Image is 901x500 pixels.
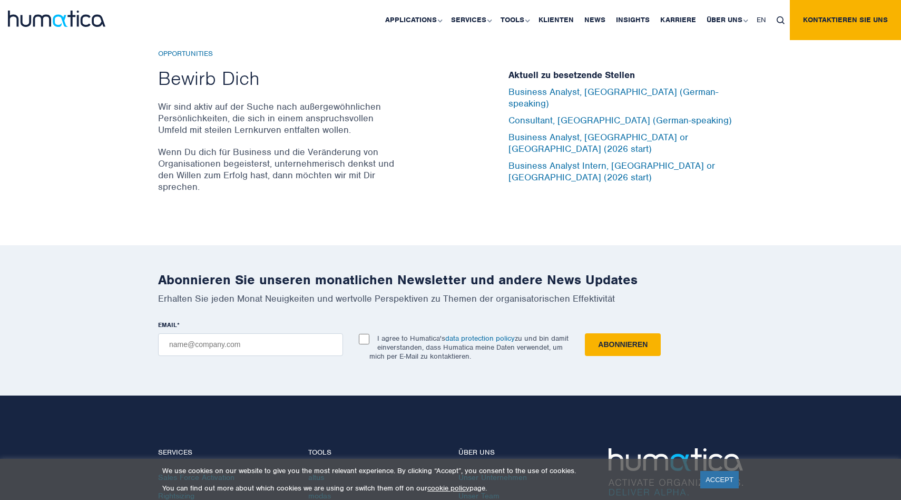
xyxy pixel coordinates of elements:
[757,15,766,24] span: EN
[508,70,743,81] h5: Aktuell zu besetzende Stellen
[162,484,687,493] p: You can find out more about which cookies we are using or switch them off on our page.
[427,484,469,493] a: cookie policy
[508,114,732,126] a: Consultant, [GEOGRAPHIC_DATA] (German-speaking)
[359,334,369,344] input: I agree to Humatica'sdata protection policyzu und bin damit einverstanden, dass Humatica meine Da...
[308,448,443,457] h4: Tools
[8,11,105,27] img: logo
[445,334,515,343] a: data protection policy
[158,321,177,329] span: EMAIL
[158,293,743,304] p: Erhalten Sie jeden Monat Neuigkeiten und wertvolle Perspektiven zu Themen der organisatorischen E...
[158,66,403,90] h2: Bewirb Dich
[700,471,739,488] a: ACCEPT
[508,160,715,183] a: Business Analyst Intern, [GEOGRAPHIC_DATA] or [GEOGRAPHIC_DATA] (2026 start)
[158,448,292,457] h4: Services
[585,333,661,356] input: Abonnieren
[369,334,569,361] p: I agree to Humatica's zu und bin damit einverstanden, dass Humatica meine Daten verwendet, um mic...
[609,448,743,496] img: Humatica
[458,448,593,457] h4: Über uns
[777,16,785,24] img: search_icon
[158,333,343,356] input: name@company.com
[158,101,403,136] p: Wir sind aktiv auf der Suche nach außergewöhnlichen Persönlichkeiten, die sich in einem anspruchs...
[158,146,403,193] p: Wenn Du dich für Business und die Veränderung von Organisationen begeisterst, unternehmerisch den...
[158,50,403,59] h6: Opportunities
[162,466,687,475] p: We use cookies on our website to give you the most relevant experience. By clicking “Accept”, you...
[158,272,743,288] h2: Abonnieren Sie unseren monatlichen Newsletter und andere News Updates
[508,86,718,109] a: Business Analyst, [GEOGRAPHIC_DATA] (German-speaking)
[508,131,688,155] a: Business Analyst, [GEOGRAPHIC_DATA] or [GEOGRAPHIC_DATA] (2026 start)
